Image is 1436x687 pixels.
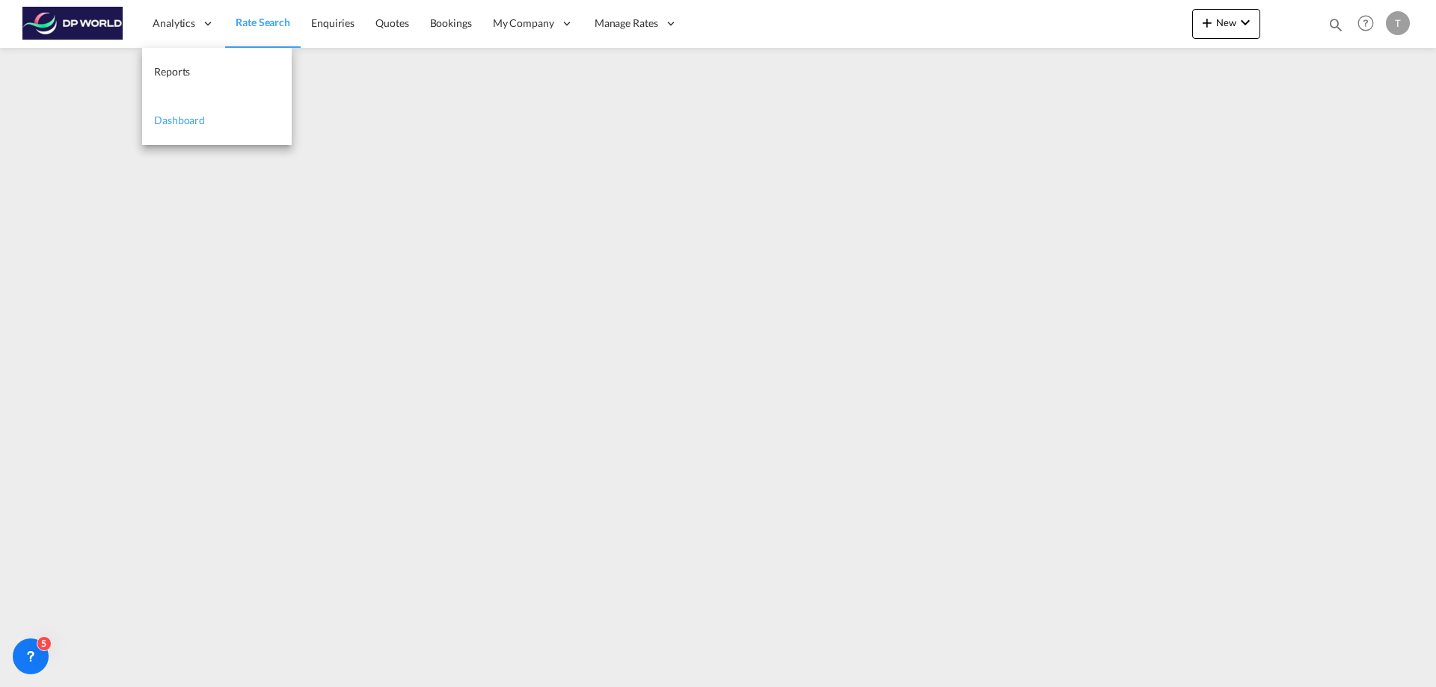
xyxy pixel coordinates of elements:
div: icon-magnify [1328,16,1344,39]
button: icon-plus 400-fgNewicon-chevron-down [1192,9,1260,39]
span: Dashboard [154,114,205,126]
a: Reports [142,48,292,96]
span: Enquiries [311,16,355,29]
span: Quotes [375,16,408,29]
a: Dashboard [142,96,292,145]
span: Bookings [430,16,472,29]
md-icon: icon-plus 400-fg [1198,13,1216,31]
span: Analytics [153,16,195,31]
span: Manage Rates [595,16,658,31]
span: New [1198,16,1254,28]
md-icon: icon-magnify [1328,16,1344,33]
span: Reports [154,65,190,78]
span: My Company [493,16,554,31]
img: c08ca190194411f088ed0f3ba295208c.png [22,7,123,40]
span: Rate Search [236,16,290,28]
md-icon: icon-chevron-down [1236,13,1254,31]
div: T [1386,11,1410,35]
span: Help [1353,10,1378,36]
div: Help [1353,10,1386,37]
